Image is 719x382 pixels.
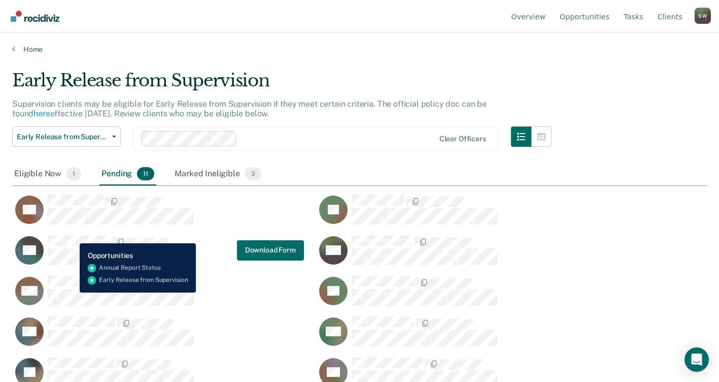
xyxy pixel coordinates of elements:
[99,163,156,185] div: Pending11
[12,235,316,275] div: CaseloadOpportunityCell-03919808
[12,163,83,185] div: Eligible Now1
[316,194,620,235] div: CaseloadOpportunityCell-02550335
[12,126,121,147] button: Early Release from Supervision
[137,167,154,180] span: 11
[695,8,711,24] div: S W
[316,316,620,357] div: CaseloadOpportunityCell-01645485
[695,8,711,24] button: Profile dropdown button
[12,275,316,316] div: CaseloadOpportunityCell-03437267
[173,163,263,185] div: Marked Ineligible3
[237,240,304,260] button: Download Form
[66,167,81,180] span: 1
[439,135,486,143] div: Clear officers
[17,133,108,141] span: Early Release from Supervision
[237,240,304,260] a: Navigate to form link
[316,275,620,316] div: CaseloadOpportunityCell-02230581
[12,194,316,235] div: CaseloadOpportunityCell-02979803
[12,45,707,54] a: Home
[245,167,261,180] span: 3
[684,347,709,372] div: Open Intercom Messenger
[12,70,552,99] div: Early Release from Supervision
[12,316,316,357] div: CaseloadOpportunityCell-02783621
[33,109,50,118] a: here
[11,11,59,22] img: Recidiviz
[12,99,487,118] p: Supervision clients may be eligible for Early Release from Supervision if they meet certain crite...
[316,235,620,275] div: CaseloadOpportunityCell-02873278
